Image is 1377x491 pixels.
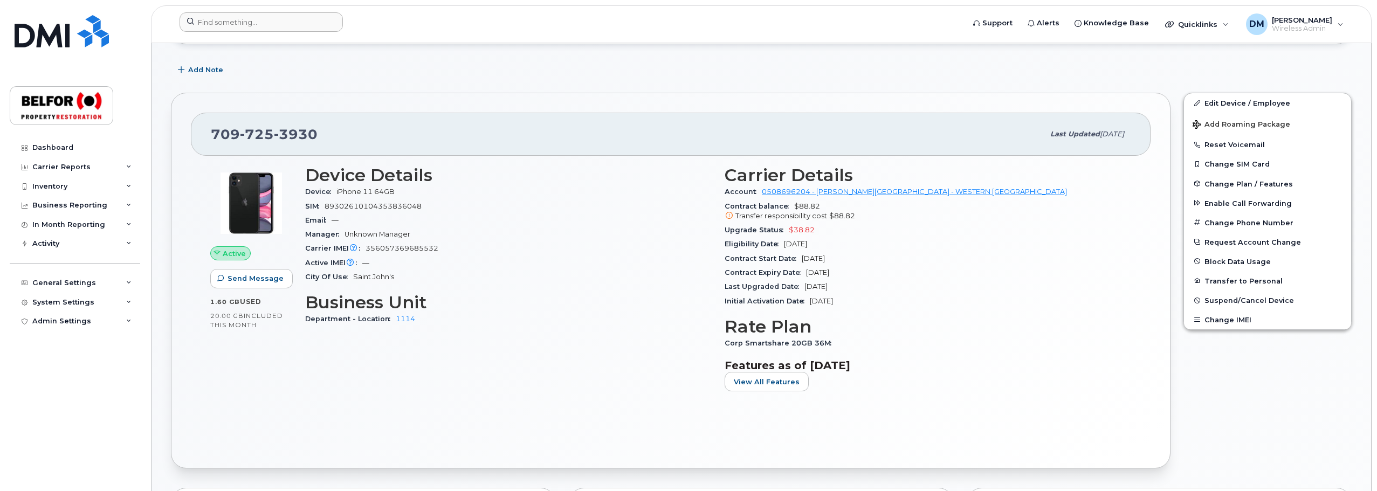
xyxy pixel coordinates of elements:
[353,273,394,281] span: Saint John's
[1067,12,1156,34] a: Knowledge Base
[305,293,712,312] h3: Business Unit
[725,297,810,305] span: Initial Activation Date
[725,282,804,291] span: Last Upgraded Date
[1178,20,1217,29] span: Quicklinks
[734,377,800,387] span: View All Features
[725,372,809,391] button: View All Features
[966,12,1020,34] a: Support
[210,298,240,306] span: 1.60 GB
[228,273,284,283] span: Send Message
[1184,310,1351,329] button: Change IMEI
[210,312,283,329] span: included this month
[804,282,828,291] span: [DATE]
[725,339,837,347] span: Corp Smartshare 20GB 36M
[210,269,293,288] button: Send Message
[1249,18,1264,31] span: DM
[1084,18,1149,29] span: Knowledge Base
[1184,291,1351,310] button: Suspend/Cancel Device
[240,298,261,306] span: used
[810,297,833,305] span: [DATE]
[1204,296,1294,305] span: Suspend/Cancel Device
[1272,16,1332,24] span: [PERSON_NAME]
[1020,12,1067,34] a: Alerts
[1184,271,1351,291] button: Transfer to Personal
[180,12,343,32] input: Find something...
[396,315,415,323] a: 1114
[305,273,353,281] span: City Of Use
[1158,13,1236,35] div: Quicklinks
[305,315,396,323] span: Department - Location
[1037,18,1059,29] span: Alerts
[725,359,1131,372] h3: Features as of [DATE]
[1272,24,1332,33] span: Wireless Admin
[210,312,244,320] span: 20.00 GB
[982,18,1013,29] span: Support
[725,317,1131,336] h3: Rate Plan
[1238,13,1351,35] div: Dan Maiuri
